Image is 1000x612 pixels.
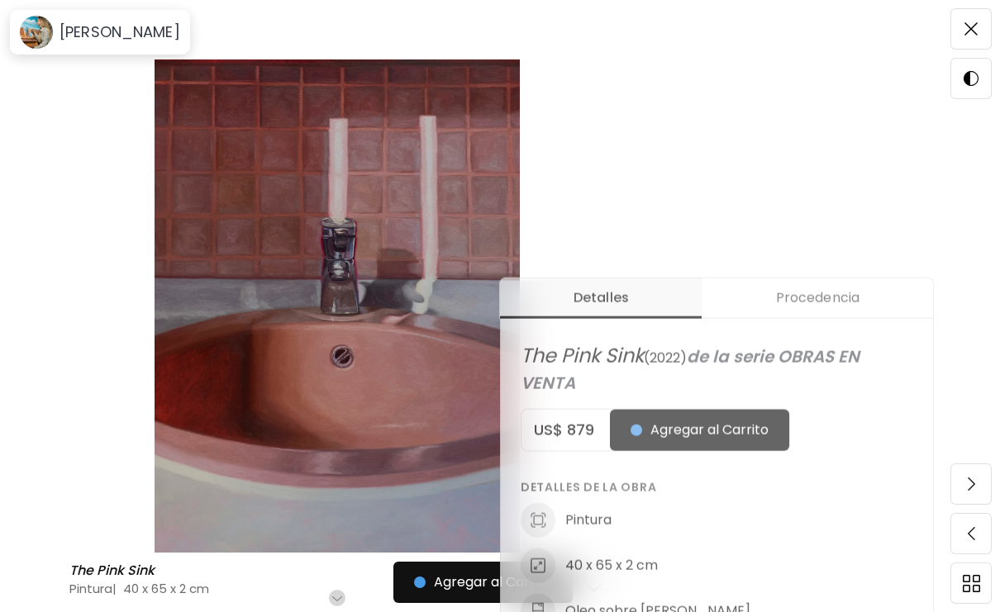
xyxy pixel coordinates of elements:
[521,548,555,583] img: dimensions
[521,478,913,496] h6: Detalles de la obra
[510,288,693,308] span: Detalles
[644,349,687,368] span: ( 2022 )
[60,22,180,42] h6: [PERSON_NAME]
[565,511,612,529] h6: Pintura
[521,503,555,538] img: discipline
[631,420,769,440] span: Agregar al Carrito
[521,342,644,369] span: The Pink Sink
[69,562,159,579] h6: The Pink Sink
[393,562,573,603] button: Agregar al Carrito
[414,572,552,592] span: Agregar al Carrito
[712,288,923,308] span: Procedencia
[565,557,658,575] h6: 40 x 65 x 2 cm
[69,580,454,597] h4: Pintura | 40 x 65 x 2 cm
[521,420,610,440] h5: US$ 879
[610,410,789,451] button: Agregar al Carrito
[521,345,864,395] span: de la serie OBRAS EN VENTA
